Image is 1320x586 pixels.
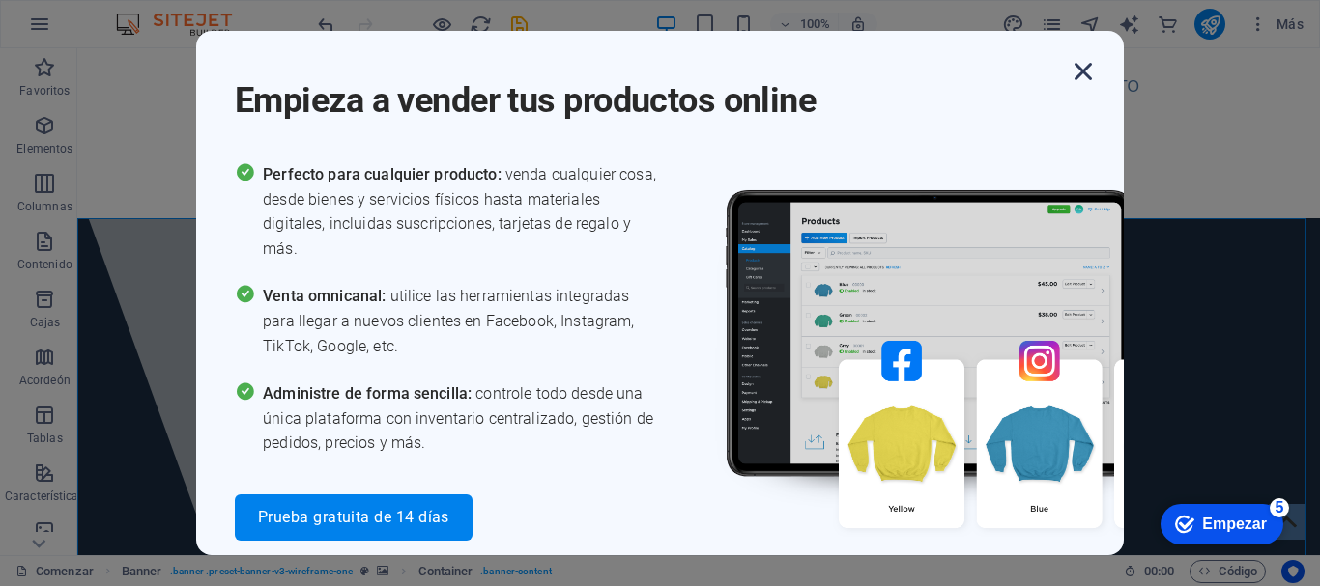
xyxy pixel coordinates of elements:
[235,494,473,541] button: Prueba gratuita de 14 días
[694,162,1274,584] img: promo_image.png
[258,508,449,526] font: Prueba gratuita de 14 días
[263,384,472,403] font: Administre de forma sencilla:
[149,5,158,21] font: 5
[75,21,140,38] font: Empezar
[263,287,634,354] font: utilice las herramientas integradas para llegar a nuevos clientes en Facebook, Instagram, TikTok,...
[263,384,653,452] font: controle todo desde una única plataforma con inventario centralizado, gestión de pedidos, precios...
[34,10,157,50] div: Empezar Quedan 5 elementos, 0 % completado
[235,80,816,121] font: Empieza a vender tus productos online
[263,287,386,305] font: Venta omnicanal:
[263,165,656,258] font: venda cualquier cosa, desde bienes y servicios físicos hasta materiales digitales, incluidas susc...
[263,165,502,183] font: Perfecto para cualquier producto:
